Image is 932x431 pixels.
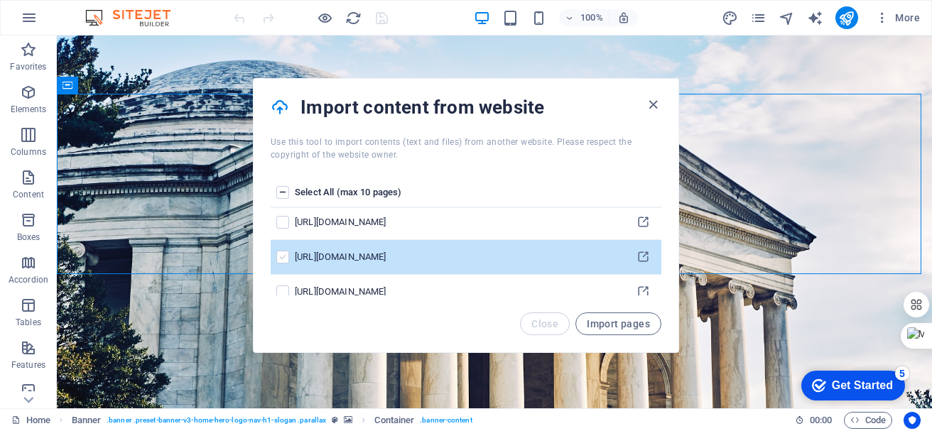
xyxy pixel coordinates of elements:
[295,178,625,208] th: Select All (max 10 pages)
[82,9,188,26] img: Editor Logo
[295,251,619,263] div: [URL][DOMAIN_NAME]
[11,104,47,115] p: Elements
[107,412,326,429] span: . banner .preset-banner-v3-home-hero-logo-nav-h1-slogan .parallax
[11,359,45,371] p: Features
[750,9,767,26] button: pages
[295,285,619,298] div: [URL][DOMAIN_NAME]
[316,9,333,26] button: Click here to leave preview mode and continue editing
[42,16,103,28] div: Get Started
[795,412,833,429] h6: Session time
[587,318,650,329] span: Import pages
[11,146,46,158] p: Columns
[72,412,472,429] nav: breadcrumb
[904,412,921,429] button: Usercentrics
[374,412,414,429] span: Click to select. Double-click to edit
[807,10,823,26] i: AI Writer
[779,9,796,26] button: navigator
[105,3,119,17] div: 5
[332,416,338,424] i: This element is a customizable preset
[13,189,44,200] p: Content
[722,10,738,26] i: Design (Ctrl+Alt+Y)
[838,10,855,26] i: Publish
[575,312,661,335] button: Import pages
[722,9,739,26] button: design
[10,61,46,72] p: Favorites
[345,10,362,26] i: Reload page
[11,7,115,37] div: Get Started 5 items remaining, 0% complete
[344,416,352,424] i: This element contains a background
[16,317,41,328] p: Tables
[271,137,632,160] span: Use this tool to import contents (text and files) from another website. Please respect the copyri...
[779,10,795,26] i: Navigator
[820,415,822,425] span: :
[295,216,619,229] div: [URL][DOMAIN_NAME]
[850,412,886,429] span: Code
[875,11,920,25] span: More
[810,412,832,429] span: 00 00
[617,11,630,24] i: On resize automatically adjust zoom level to fit chosen device.
[835,6,858,29] button: publish
[72,412,102,429] span: Click to select. Double-click to edit
[420,412,472,429] span: . banner-content
[9,274,48,285] p: Accordion
[580,9,603,26] h6: 100%
[300,96,644,119] h4: Import content from website
[17,231,40,243] p: Boxes
[807,9,824,26] button: text_generator
[345,9,362,26] button: reload
[11,412,50,429] a: Click to cancel selection. Double-click to open Pages
[750,10,766,26] i: Pages (Ctrl+Alt+S)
